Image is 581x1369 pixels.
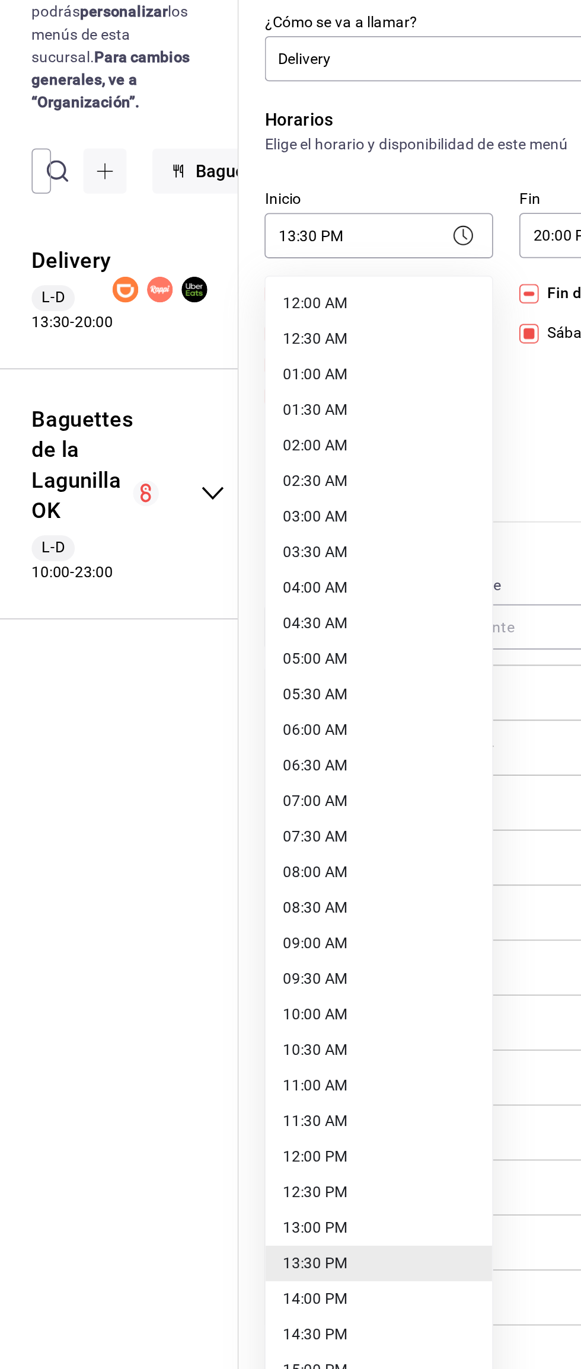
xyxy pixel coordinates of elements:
[302,401,426,421] li: 02:30 AM
[302,440,426,460] li: 03:30 AM
[302,675,426,695] li: 09:30 AM
[302,1007,426,1027] li: 18:00 PM
[302,910,426,929] li: 15:30 PM
[302,988,426,1007] li: 17:30 PM
[302,1125,426,1144] li: 21:00 PM
[302,1066,426,1086] li: 19:30 PM
[321,1345,381,1357] div: Parrot AI (Beta)
[302,734,426,753] li: 11:00 AM
[302,1242,426,1262] li: 23:59 PM
[302,479,426,499] li: 04:30 AM
[302,949,426,968] li: 16:30 PM
[302,1184,426,1203] li: 22:30 PM
[302,890,426,910] li: 15:00 PM
[302,577,426,597] li: 07:00 AM
[302,753,426,773] li: 11:30 AM
[302,558,426,577] li: 06:30 AM
[302,421,426,440] li: 03:00 AM
[302,1144,426,1164] li: 21:30 PM
[302,303,426,323] li: 12:00 AM
[302,851,426,871] li: 14:00 PM
[302,538,426,558] li: 06:00 AM
[302,1027,426,1047] li: 18:30 PM
[302,812,426,831] li: 13:00 PM
[302,695,426,714] li: 10:00 AM
[302,362,426,382] li: 01:30 AM
[302,382,426,401] li: 02:00 AM
[302,968,426,988] li: 17:00 PM
[302,323,426,343] li: 12:30 AM
[302,519,426,538] li: 05:30 AM
[302,597,426,616] li: 07:30 AM
[302,460,426,479] li: 04:00 AM
[302,1047,426,1066] li: 19:00 PM
[302,792,426,812] li: 12:30 PM
[302,499,426,519] li: 05:00 AM
[302,655,426,675] li: 09:00 AM
[302,636,426,655] li: 08:30 AM
[302,1105,426,1125] li: 20:30 PM
[302,1223,426,1242] li: 23:30 PM
[302,343,426,362] li: 01:00 AM
[302,1203,426,1223] li: 23:00 PM
[302,773,426,792] li: 12:00 PM
[302,1164,426,1184] li: 22:00 PM
[302,1086,426,1105] li: 20:00 PM
[302,871,426,890] li: 14:30 PM
[302,831,426,851] li: 13:30 PM
[302,929,426,949] li: 16:00 PM
[302,616,426,636] li: 08:00 AM
[302,714,426,734] li: 10:30 AM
